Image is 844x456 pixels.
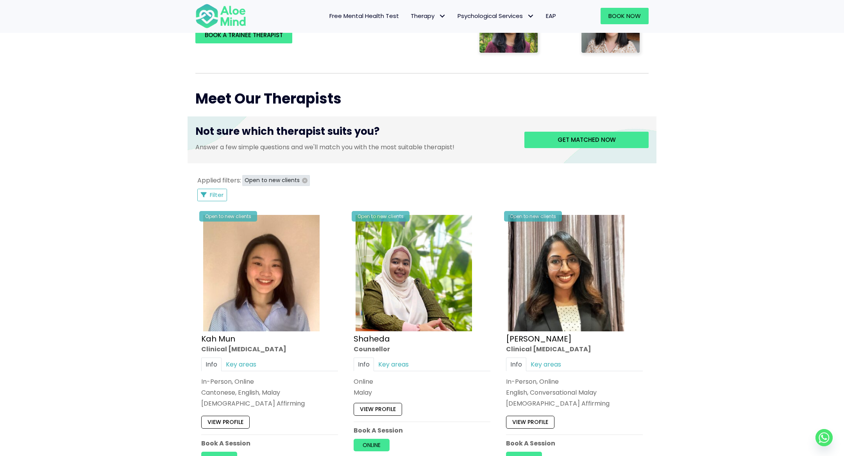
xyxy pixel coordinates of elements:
a: View profile [354,403,402,416]
nav: Menu [256,8,562,24]
a: Kah Mun [201,333,235,344]
span: Psychological Services: submenu [525,11,536,22]
a: Get matched now [524,132,649,148]
a: View profile [506,416,554,429]
div: Open to new clients [504,211,562,222]
a: Key areas [222,358,261,371]
p: Malay [354,388,490,397]
div: Counsellor [354,345,490,354]
span: Filter [210,191,224,199]
a: Whatsapp [815,429,833,446]
img: croped-Anita_Profile-photo-300×300 [508,215,624,331]
a: Info [354,358,374,371]
div: Open to new clients [199,211,257,222]
a: Book Now [601,8,649,24]
img: Kah Mun-profile-crop-300×300 [203,215,320,331]
div: Clinical [MEDICAL_DATA] [201,345,338,354]
span: EAP [546,12,556,20]
a: Key areas [526,358,565,371]
span: Psychological Services [458,12,534,20]
p: Book A Session [354,426,490,435]
span: Meet Our Therapists [195,89,342,109]
p: Book A Session [201,439,338,448]
p: Book A Session [506,439,643,448]
div: In-Person, Online [506,377,643,386]
a: Info [506,358,526,371]
a: Psychological ServicesPsychological Services: submenu [452,8,540,24]
p: Answer a few simple questions and we'll match you with the most suitable therapist! [195,143,513,152]
span: Book Now [608,12,641,20]
button: Filter Listings [197,189,227,201]
a: BOOK A TRAINEE THERAPIST [195,27,292,43]
img: Aloe mind Logo [195,3,246,29]
div: In-Person, Online [201,377,338,386]
span: Therapy: submenu [436,11,448,22]
img: Shaheda Counsellor [356,215,472,331]
div: Online [354,377,490,386]
a: Shaheda [354,333,390,344]
span: BOOK A TRAINEE THERAPIST [205,31,283,39]
span: Applied filters: [197,176,241,185]
div: Open to new clients [352,211,409,222]
div: [DEMOGRAPHIC_DATA] Affirming [506,399,643,408]
span: Get matched now [558,136,616,144]
a: Info [201,358,222,371]
a: TherapyTherapy: submenu [405,8,452,24]
h3: Not sure which therapist suits you? [195,124,513,142]
p: English, Conversational Malay [506,388,643,397]
p: Cantonese, English, Malay [201,388,338,397]
a: Online [354,439,390,451]
span: Therapy [411,12,446,20]
span: Free Mental Health Test [329,12,399,20]
a: [PERSON_NAME] [506,333,572,344]
a: View profile [201,416,250,429]
a: EAP [540,8,562,24]
button: Open to new clients [242,175,310,186]
a: Free Mental Health Test [324,8,405,24]
div: [DEMOGRAPHIC_DATA] Affirming [201,399,338,408]
div: Clinical [MEDICAL_DATA] [506,345,643,354]
a: Key areas [374,358,413,371]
